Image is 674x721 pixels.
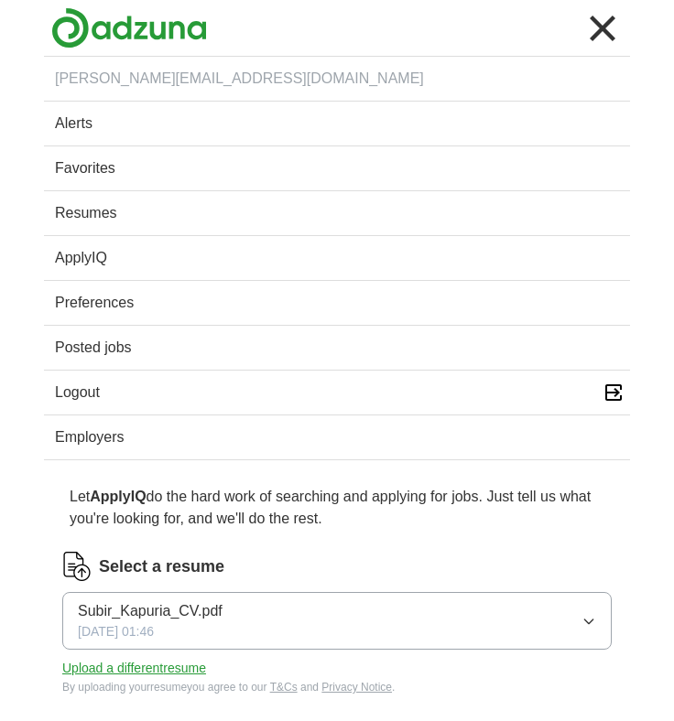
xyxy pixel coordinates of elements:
a: Privacy Notice [321,681,392,694]
a: Posted jobs [44,326,630,370]
a: Alerts [44,102,630,145]
img: CV Icon [62,552,92,581]
a: ApplyIQ [44,236,630,280]
a: Favorites [44,146,630,190]
button: Upload a differentresume [62,659,206,678]
span: Subir_Kapuria_CV.pdf [78,600,223,622]
p: Let do the hard work of searching and applying for jobs. Just tell us what you're looking for, an... [62,479,612,537]
div: By uploading your resume you agree to our and . [62,679,612,695]
label: Select a resume [99,554,224,579]
strong: ApplyIQ [90,489,146,504]
a: Employers [44,415,630,459]
li: [PERSON_NAME][EMAIL_ADDRESS][DOMAIN_NAME] [44,57,630,101]
a: Preferences [44,281,630,325]
button: Toggle main navigation menu [582,8,623,48]
a: T&Cs [270,681,298,694]
a: Logout [44,371,630,414]
button: Subir_Kapuria_CV.pdf[DATE] 01:46 [62,592,612,650]
a: Resumes [44,191,630,235]
span: [DATE] 01:46 [78,622,154,641]
img: Adzuna logo [51,7,207,48]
